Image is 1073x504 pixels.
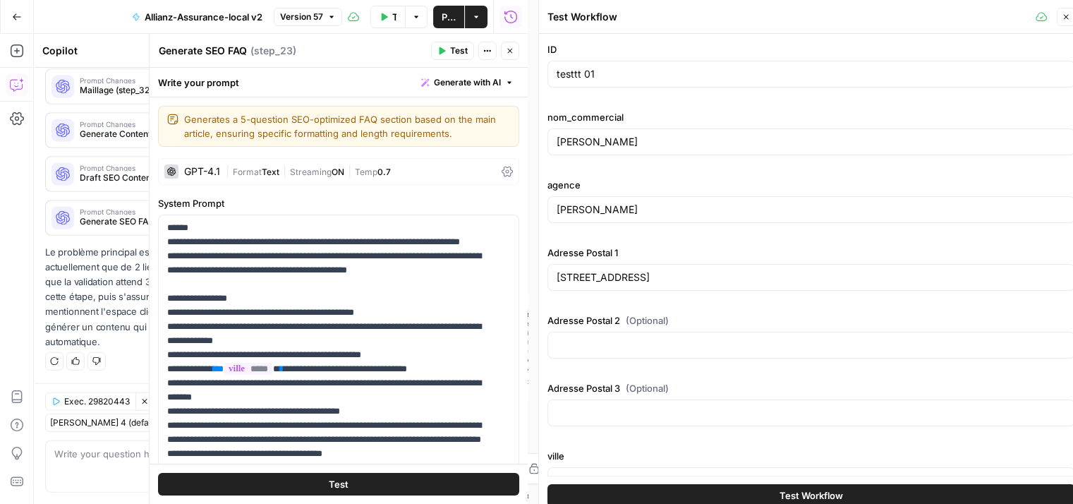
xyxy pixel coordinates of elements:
span: | [226,164,233,178]
textarea: Generate SEO FAQ [159,44,247,58]
button: Test [158,473,519,496]
button: Exec. 29820443 [45,392,135,411]
span: Prompt Changes [80,208,236,215]
textarea: Generates a 5-question SEO-optimized FAQ section based on the main article, ensuring specific for... [184,112,510,140]
input: Claude Sonnet 4 (default) [50,416,186,430]
span: (Optional) [626,381,669,395]
span: Prompt Changes [80,77,236,84]
button: Allianz-Assurance-local v2 [123,6,271,28]
span: Publish [442,10,456,24]
span: (Optional) [626,313,669,328]
span: Format [233,167,262,177]
div: Copilot [42,44,176,58]
span: Generate with AI [434,76,501,89]
span: | [344,164,355,178]
span: Streaming [290,167,332,177]
span: Generate SEO FAQ (step_23) [80,215,236,228]
span: ( step_23 ) [250,44,296,58]
span: Test Workflow [392,10,396,24]
button: Test [431,42,474,60]
div: Write your prompt [150,68,528,97]
span: Exec. 29820443 [64,395,130,408]
span: Maillage (step_32) [80,84,236,97]
button: Version 57 [274,8,342,26]
span: Test [450,44,468,57]
p: Le problème principal est que ne dispose actuellement que de 2 liens dans sa configuration, alors... [45,245,286,349]
div: GPT-4.1 [184,167,220,176]
span: Temp [355,167,377,177]
span: Test Workflow [780,488,843,503]
span: 0.7 [377,167,391,177]
span: Test [329,477,348,491]
button: Generate with AI [416,73,519,92]
button: Publish [433,6,464,28]
button: Test Workflow [370,6,405,28]
span: Prompt Changes [80,164,236,172]
span: Generate Content Structure (step_1) [80,128,236,140]
span: Version 57 [280,11,323,23]
span: Draft SEO Content (step_2) [80,172,236,184]
span: Prompt Changes [80,121,236,128]
span: | [279,164,290,178]
span: ON [332,167,344,177]
span: Text [262,167,279,177]
span: Allianz-Assurance-local v2 [145,10,262,24]
label: System Prompt [158,196,519,210]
